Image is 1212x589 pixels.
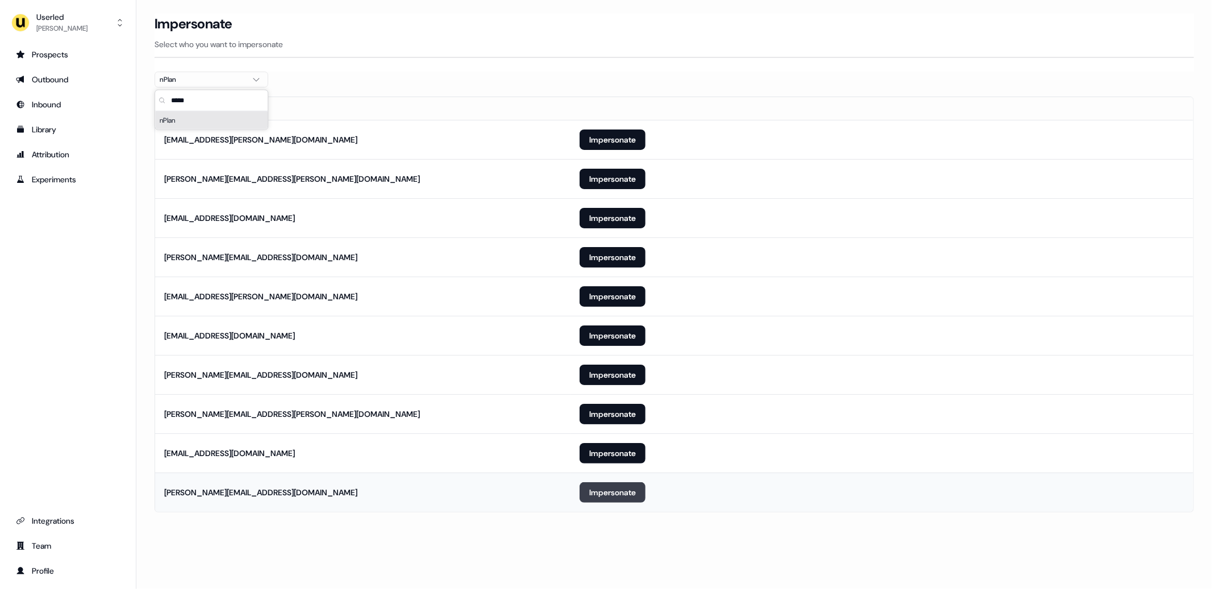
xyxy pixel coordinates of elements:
p: Select who you want to impersonate [155,39,1194,50]
div: nPlan [155,111,268,130]
button: Impersonate [580,482,645,503]
h3: Impersonate [155,15,232,32]
a: Go to integrations [9,512,127,530]
button: Impersonate [580,404,645,424]
a: Go to attribution [9,145,127,164]
button: Impersonate [580,443,645,463]
div: Team [16,540,120,552]
button: Impersonate [580,169,645,189]
div: [EMAIL_ADDRESS][DOMAIN_NAME] [164,448,295,459]
button: Impersonate [580,325,645,346]
a: Go to experiments [9,170,127,189]
div: [PERSON_NAME][EMAIL_ADDRESS][PERSON_NAME][DOMAIN_NAME] [164,173,420,185]
div: [EMAIL_ADDRESS][PERSON_NAME][DOMAIN_NAME] [164,291,357,302]
div: Profile [16,565,120,577]
div: Inbound [16,99,120,110]
button: Impersonate [580,130,645,150]
a: Go to prospects [9,45,127,64]
a: Go to team [9,537,127,555]
button: Impersonate [580,286,645,307]
div: [PERSON_NAME][EMAIL_ADDRESS][DOMAIN_NAME] [164,252,357,263]
div: [PERSON_NAME][EMAIL_ADDRESS][PERSON_NAME][DOMAIN_NAME] [164,408,420,420]
button: nPlan [155,72,268,87]
button: Impersonate [580,247,645,268]
th: Email [155,97,570,120]
button: Userled[PERSON_NAME] [9,9,127,36]
div: [EMAIL_ADDRESS][DOMAIN_NAME] [164,330,295,341]
a: Go to Inbound [9,95,127,114]
div: [EMAIL_ADDRESS][PERSON_NAME][DOMAIN_NAME] [164,134,357,145]
div: Attribution [16,149,120,160]
div: Outbound [16,74,120,85]
div: nPlan [160,74,245,85]
div: Integrations [16,515,120,527]
a: Go to templates [9,120,127,139]
div: Prospects [16,49,120,60]
div: [PERSON_NAME][EMAIL_ADDRESS][DOMAIN_NAME] [164,369,357,381]
button: Impersonate [580,208,645,228]
div: [EMAIL_ADDRESS][DOMAIN_NAME] [164,212,295,224]
button: Impersonate [580,365,645,385]
a: Go to profile [9,562,127,580]
div: Library [16,124,120,135]
div: Userled [36,11,88,23]
div: [PERSON_NAME] [36,23,88,34]
div: Experiments [16,174,120,185]
a: Go to outbound experience [9,70,127,89]
div: [PERSON_NAME][EMAIL_ADDRESS][DOMAIN_NAME] [164,487,357,498]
